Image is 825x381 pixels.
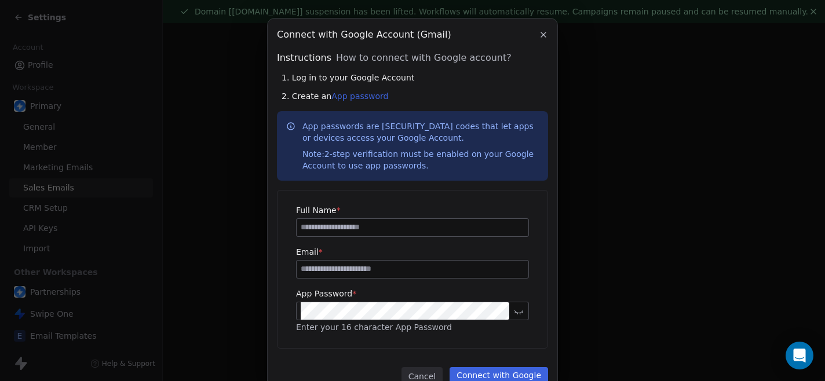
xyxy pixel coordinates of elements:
div: 2-step verification must be enabled on your Google Account to use app passwords. [302,148,539,171]
label: Full Name [296,204,529,216]
a: App password [331,91,388,101]
p: App passwords are [SECURITY_DATA] codes that let apps or devices access your Google Account. [302,120,539,171]
label: App Password [296,288,529,299]
span: 2. Create an [282,90,389,102]
span: Connect with Google Account (Gmail) [277,28,451,42]
span: Enter your 16 character App Password [296,323,452,332]
label: Email [296,246,529,258]
span: Instructions [277,51,331,65]
span: How to connect with Google account? [336,51,512,65]
span: Note: [302,149,324,159]
span: 1. Log in to your Google Account [282,72,414,83]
